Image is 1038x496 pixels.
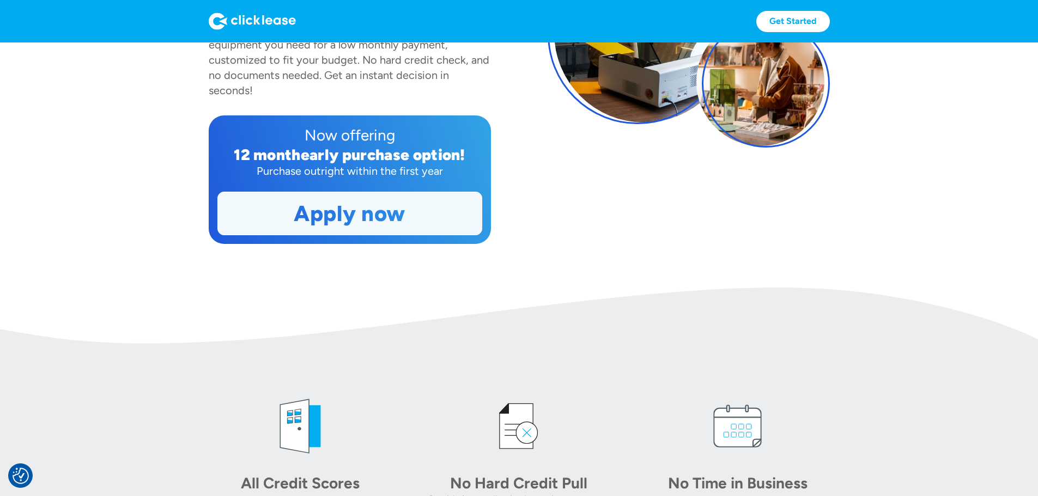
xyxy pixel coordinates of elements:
[218,192,482,235] a: Apply now
[705,394,770,459] img: calendar icon
[13,468,29,484] button: Consent Preferences
[209,13,296,30] img: Logo
[268,394,333,459] img: welcome icon
[234,145,301,164] div: 12 month
[301,145,465,164] div: early purchase option!
[486,394,551,459] img: credit icon
[13,468,29,484] img: Revisit consent button
[442,472,595,494] div: No Hard Credit Pull
[217,124,482,146] div: Now offering
[209,23,489,97] div: has partnered with Clicklease to help you get the equipment you need for a low monthly payment, c...
[217,163,482,179] div: Purchase outright within the first year
[756,11,830,32] a: Get Started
